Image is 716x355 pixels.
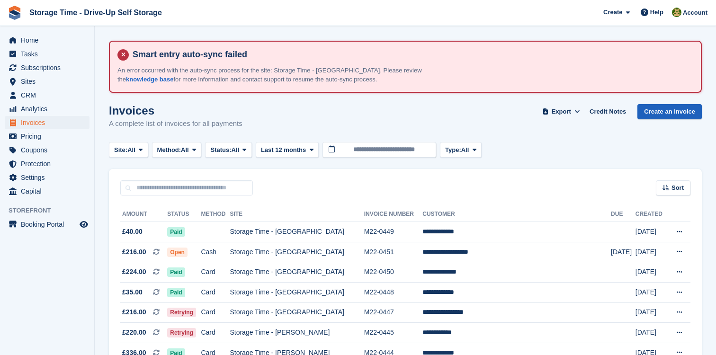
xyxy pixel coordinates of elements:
[256,142,319,158] button: Last 12 months
[364,282,423,302] td: M22-0448
[21,185,78,198] span: Capital
[117,66,449,84] p: An error occurred with the auto-sync process for the site: Storage Time - [GEOGRAPHIC_DATA]. Plea...
[21,218,78,231] span: Booking Portal
[21,61,78,74] span: Subscriptions
[230,207,364,222] th: Site
[364,242,423,262] td: M22-0451
[120,207,167,222] th: Amount
[364,302,423,323] td: M22-0447
[232,145,240,155] span: All
[5,89,89,102] a: menu
[5,61,89,74] a: menu
[157,145,181,155] span: Method:
[167,288,185,297] span: Paid
[201,207,230,222] th: Method
[5,185,89,198] a: menu
[114,145,127,155] span: Site:
[445,145,461,155] span: Type:
[152,142,202,158] button: Method: All
[635,262,667,283] td: [DATE]
[167,248,188,257] span: Open
[201,323,230,343] td: Card
[21,171,78,184] span: Settings
[122,247,146,257] span: £216.00
[21,157,78,170] span: Protection
[586,104,630,120] a: Credit Notes
[230,302,364,323] td: Storage Time - [GEOGRAPHIC_DATA]
[167,227,185,237] span: Paid
[5,102,89,115] a: menu
[167,207,201,222] th: Status
[635,242,667,262] td: [DATE]
[5,130,89,143] a: menu
[129,49,693,60] h4: Smart entry auto-sync failed
[122,287,143,297] span: £35.00
[635,207,667,222] th: Created
[364,222,423,242] td: M22-0449
[422,207,611,222] th: Customer
[122,227,143,237] span: £40.00
[5,75,89,88] a: menu
[672,8,681,17] img: Zain Sarwar
[21,130,78,143] span: Pricing
[635,282,667,302] td: [DATE]
[683,8,707,18] span: Account
[78,219,89,230] a: Preview store
[440,142,482,158] button: Type: All
[127,145,135,155] span: All
[9,206,94,215] span: Storefront
[5,157,89,170] a: menu
[230,323,364,343] td: Storage Time - [PERSON_NAME]
[21,143,78,157] span: Coupons
[635,302,667,323] td: [DATE]
[5,116,89,129] a: menu
[109,142,148,158] button: Site: All
[181,145,189,155] span: All
[122,328,146,337] span: £220.00
[122,307,146,317] span: £216.00
[5,218,89,231] a: menu
[201,242,230,262] td: Cash
[364,262,423,283] td: M22-0450
[21,102,78,115] span: Analytics
[5,34,89,47] a: menu
[611,242,635,262] td: [DATE]
[122,267,146,277] span: £224.00
[230,222,364,242] td: Storage Time - [GEOGRAPHIC_DATA]
[552,107,571,116] span: Export
[603,8,622,17] span: Create
[205,142,251,158] button: Status: All
[26,5,166,20] a: Storage Time - Drive-Up Self Storage
[230,282,364,302] td: Storage Time - [GEOGRAPHIC_DATA]
[5,47,89,61] a: menu
[21,75,78,88] span: Sites
[21,116,78,129] span: Invoices
[230,262,364,283] td: Storage Time - [GEOGRAPHIC_DATA]
[21,47,78,61] span: Tasks
[540,104,582,120] button: Export
[637,104,702,120] a: Create an Invoice
[21,89,78,102] span: CRM
[461,145,469,155] span: All
[261,145,306,155] span: Last 12 months
[201,302,230,323] td: Card
[611,207,635,222] th: Due
[230,242,364,262] td: Storage Time - [GEOGRAPHIC_DATA]
[109,118,242,129] p: A complete list of invoices for all payments
[21,34,78,47] span: Home
[671,183,684,193] span: Sort
[167,267,185,277] span: Paid
[635,323,667,343] td: [DATE]
[5,143,89,157] a: menu
[126,76,173,83] a: knowledge base
[364,323,423,343] td: M22-0445
[201,262,230,283] td: Card
[167,308,196,317] span: Retrying
[650,8,663,17] span: Help
[364,207,423,222] th: Invoice Number
[210,145,231,155] span: Status:
[201,282,230,302] td: Card
[635,222,667,242] td: [DATE]
[5,171,89,184] a: menu
[109,104,242,117] h1: Invoices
